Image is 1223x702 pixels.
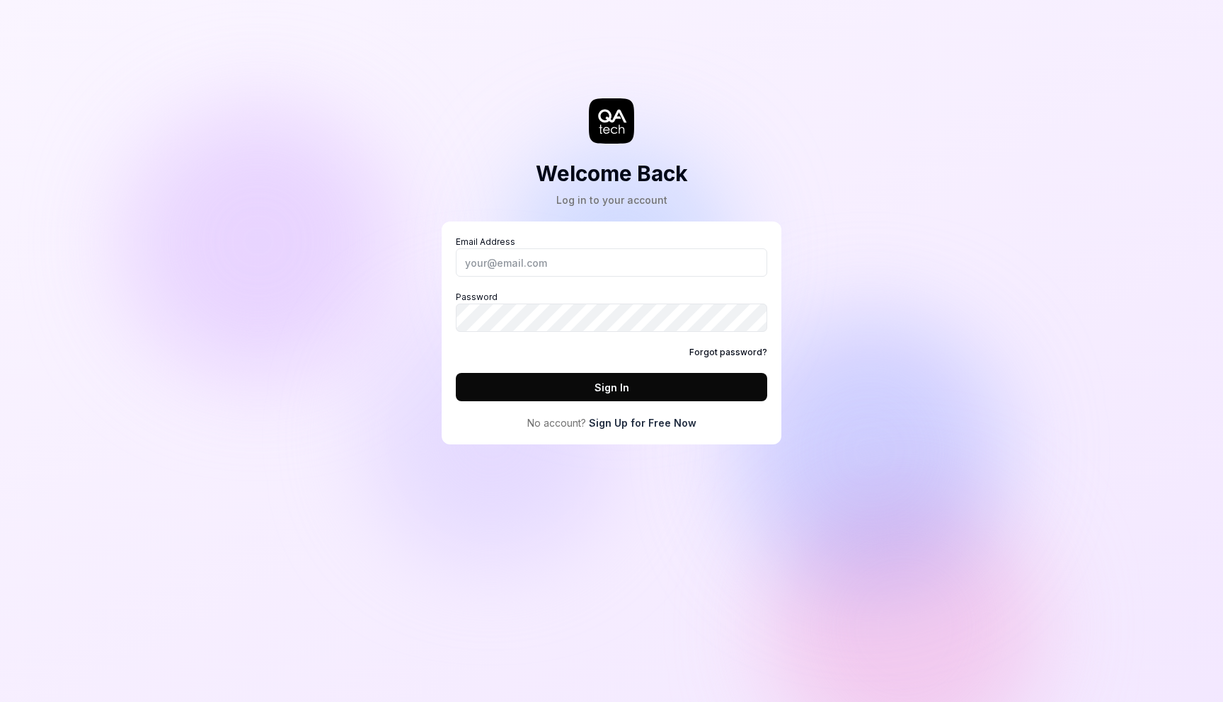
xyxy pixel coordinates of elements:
[589,415,696,430] a: Sign Up for Free Now
[536,158,688,190] h2: Welcome Back
[456,248,767,277] input: Email Address
[527,415,586,430] span: No account?
[689,346,767,359] a: Forgot password?
[456,304,767,332] input: Password
[456,373,767,401] button: Sign In
[456,236,767,277] label: Email Address
[536,192,688,207] div: Log in to your account
[456,291,767,332] label: Password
